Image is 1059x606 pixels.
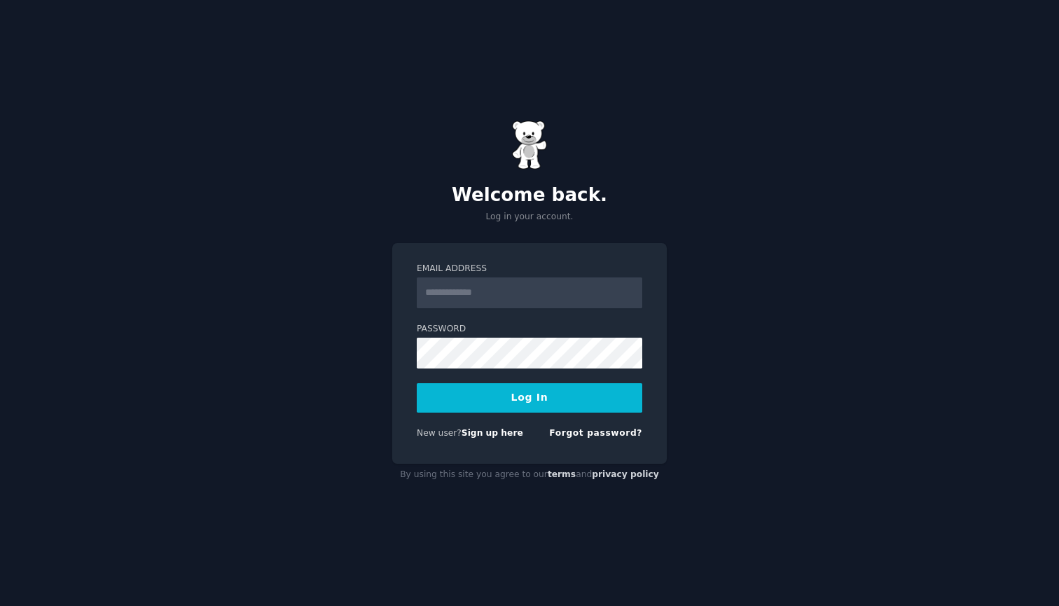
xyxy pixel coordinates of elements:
label: Password [417,323,642,336]
img: Gummy Bear [512,120,547,170]
div: By using this site you agree to our and [392,464,667,486]
a: Forgot password? [549,428,642,438]
a: privacy policy [592,469,659,479]
h2: Welcome back. [392,184,667,207]
p: Log in your account. [392,211,667,223]
a: Sign up here [462,428,523,438]
span: New user? [417,428,462,438]
button: Log In [417,383,642,413]
label: Email Address [417,263,642,275]
a: terms [548,469,576,479]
